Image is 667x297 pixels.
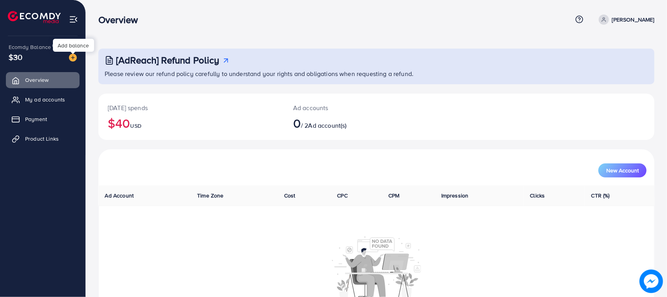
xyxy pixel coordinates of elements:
[8,11,61,23] img: logo
[25,96,65,103] span: My ad accounts
[105,192,134,199] span: Ad Account
[197,192,223,199] span: Time Zone
[388,192,399,199] span: CPM
[606,168,639,173] span: New Account
[105,69,650,78] p: Please review our refund policy carefully to understand your rights and obligations when requesti...
[6,72,80,88] a: Overview
[98,14,144,25] h3: Overview
[598,163,647,177] button: New Account
[108,103,274,112] p: [DATE] spends
[69,54,77,62] img: image
[25,76,49,84] span: Overview
[108,116,274,130] h2: $40
[6,131,80,147] a: Product Links
[25,115,47,123] span: Payment
[284,192,295,199] span: Cost
[9,43,51,51] span: Ecomdy Balance
[293,103,413,112] p: Ad accounts
[293,116,413,130] h2: / 2
[591,192,610,199] span: CTR (%)
[116,54,219,66] h3: [AdReach] Refund Policy
[6,92,80,107] a: My ad accounts
[130,122,141,130] span: USD
[53,39,94,52] div: Add balance
[612,15,654,24] p: [PERSON_NAME]
[308,121,347,130] span: Ad account(s)
[25,135,59,143] span: Product Links
[640,270,663,293] img: image
[293,114,301,132] span: 0
[441,192,469,199] span: Impression
[596,14,654,25] a: [PERSON_NAME]
[530,192,545,199] span: Clicks
[9,51,22,63] span: $30
[6,111,80,127] a: Payment
[337,192,347,199] span: CPC
[69,15,78,24] img: menu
